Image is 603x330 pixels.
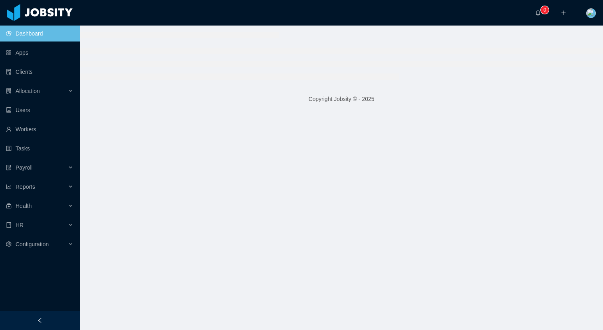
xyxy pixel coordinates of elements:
[6,203,12,209] i: icon: medicine-box
[16,203,32,209] span: Health
[541,6,549,14] sup: 0
[6,140,73,156] a: icon: profileTasks
[6,121,73,137] a: icon: userWorkers
[16,222,24,228] span: HR
[586,8,596,18] img: c3015e21-c54e-479a-ae8b-3e990d3f8e05_65fc739abb2c9.png
[16,164,33,171] span: Payroll
[6,222,12,228] i: icon: book
[6,26,73,41] a: icon: pie-chartDashboard
[6,184,12,190] i: icon: line-chart
[6,241,12,247] i: icon: setting
[6,45,73,61] a: icon: appstoreApps
[6,102,73,118] a: icon: robotUsers
[80,85,603,113] footer: Copyright Jobsity © - 2025
[16,184,35,190] span: Reports
[561,10,566,16] i: icon: plus
[6,88,12,94] i: icon: solution
[16,241,49,247] span: Configuration
[6,64,73,80] a: icon: auditClients
[16,88,40,94] span: Allocation
[6,165,12,170] i: icon: file-protect
[535,10,541,16] i: icon: bell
